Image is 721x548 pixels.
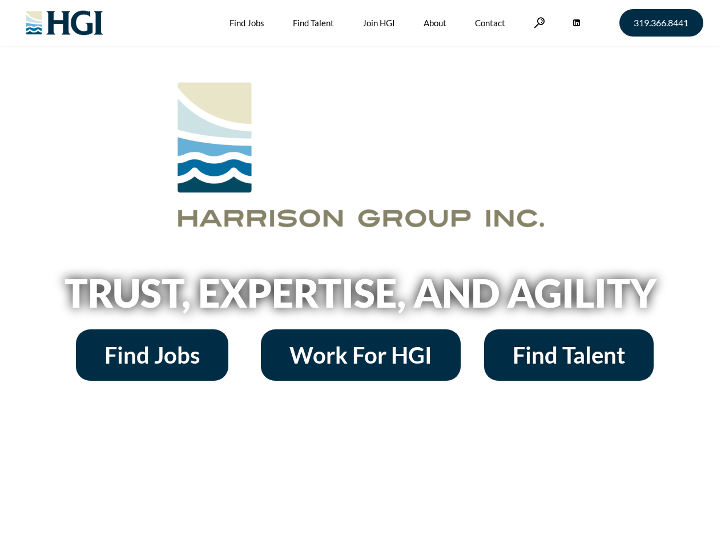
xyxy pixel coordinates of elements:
h2: Trust, Expertise, and Agility [35,273,686,312]
a: Work For HGI [261,329,461,381]
span: Find Jobs [104,344,200,366]
a: 319.366.8441 [619,9,703,37]
span: Work For HGI [289,344,432,366]
a: Search [534,17,545,28]
span: 319.366.8441 [634,18,688,27]
a: Find Jobs [76,329,228,381]
span: Find Talent [513,344,625,366]
a: Find Talent [484,329,654,381]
